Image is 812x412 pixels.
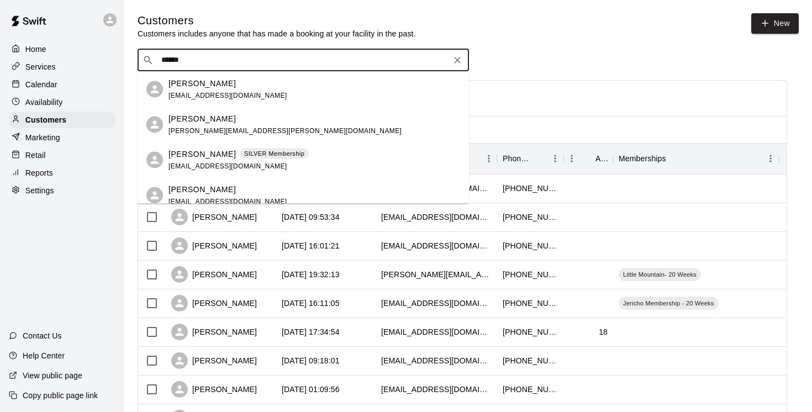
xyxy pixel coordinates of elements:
div: 2025-08-30 17:34:54 [282,326,340,337]
p: [PERSON_NAME] [168,148,236,160]
span: [EMAIL_ADDRESS][DOMAIN_NAME] [168,91,287,99]
p: Customers [25,114,66,125]
div: +16043081019 [503,269,558,280]
div: jonstewart21@gmail.com [381,355,492,366]
a: Retail [9,147,115,163]
div: williamalpen@gmail.com [381,326,492,337]
div: Phone Number [503,143,531,174]
div: +16047202622 [503,240,558,251]
div: 2025-09-03 16:01:21 [282,240,340,251]
div: [PERSON_NAME] [171,209,257,225]
div: Age [595,143,608,174]
p: [PERSON_NAME] [168,183,236,195]
p: Reports [25,167,53,178]
span: [PERSON_NAME][EMAIL_ADDRESS][PERSON_NAME][DOMAIN_NAME] [168,126,402,134]
div: 2025-09-01 19:32:13 [282,269,340,280]
button: Clear [450,52,465,68]
div: Email [376,143,497,174]
div: +17786880121 [503,355,558,366]
div: +12508793900 [503,384,558,395]
span: Jericho Membership - 20 Weeks [619,299,719,308]
button: Menu [563,150,580,167]
div: Jericho Membership - 20 Weeks [619,297,719,310]
p: [PERSON_NAME] [168,77,236,89]
span: Little Mountain- 20 Weeks [619,270,701,279]
p: Help Center [23,350,65,361]
div: josay@live.ca [381,240,492,251]
p: [PERSON_NAME] [168,113,236,124]
button: Sort [580,151,595,166]
a: Settings [9,182,115,199]
div: mba2022tru@outlook.com [381,384,492,395]
button: Sort [666,151,682,166]
div: Memberships [613,143,779,174]
div: [PERSON_NAME] [171,324,257,340]
div: 2025-09-05 09:53:34 [282,212,340,223]
div: 2025-08-29 09:18:01 [282,355,340,366]
div: Austin Meier [146,152,163,168]
div: kjackson@fasken.com [381,298,492,309]
p: Settings [25,185,54,196]
p: SILVER Membership [244,149,304,159]
p: Retail [25,150,46,161]
div: [PERSON_NAME] [171,237,257,254]
div: +17789292827 [503,212,558,223]
div: [PERSON_NAME] [171,295,257,311]
p: Marketing [25,132,60,143]
span: [EMAIL_ADDRESS][DOMAIN_NAME] [168,197,287,205]
a: Home [9,41,115,57]
div: weiwangwill@hotmail.com [381,212,492,223]
p: Contact Us [23,330,62,341]
a: New [751,13,799,34]
a: Calendar [9,76,115,93]
div: Austin Pollard [146,81,163,98]
div: Little Mountain- 20 Weeks [619,268,701,281]
div: Search customers by name or email [138,49,469,71]
span: [EMAIL_ADDRESS][DOMAIN_NAME] [168,162,287,170]
button: Menu [481,150,497,167]
div: Memberships [619,143,666,174]
p: Home [25,44,46,55]
div: 2025-08-28 01:09:56 [282,384,340,395]
div: 18 [599,326,608,337]
p: Services [25,61,56,72]
div: [PERSON_NAME] [171,381,257,398]
button: Sort [531,151,547,166]
div: 2025-09-01 16:11:05 [282,298,340,309]
button: Menu [547,150,563,167]
p: Availability [25,97,63,108]
div: [PERSON_NAME] [171,352,257,369]
h5: Customers [138,13,416,28]
div: Austin Desjardins [146,117,163,133]
div: +16047245010 [503,183,558,194]
div: [PERSON_NAME] [171,266,257,283]
a: Reports [9,165,115,181]
a: Services [9,59,115,75]
p: Customers includes anyone that has made a booking at your facility in the past. [138,28,416,39]
p: Copy public page link [23,390,98,401]
div: s.mctaggart@me.com [381,269,492,280]
div: Age [563,143,613,174]
div: Phone Number [497,143,563,174]
div: Austin Gould [146,187,163,204]
p: View public page [23,370,82,381]
div: +17788874786 [503,298,558,309]
a: Marketing [9,129,115,146]
a: Customers [9,112,115,128]
button: Menu [762,150,779,167]
a: Availability [9,94,115,110]
p: Calendar [25,79,57,90]
div: +17789579589 [503,326,558,337]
